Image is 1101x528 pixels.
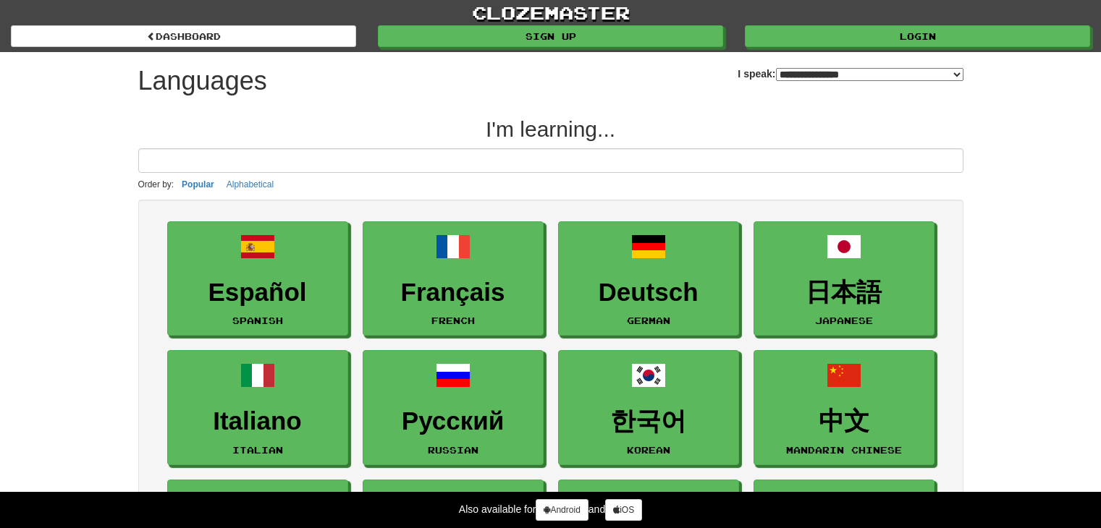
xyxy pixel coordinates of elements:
a: FrançaisFrench [363,221,544,336]
h3: Italiano [175,407,340,435]
h3: Español [175,278,340,307]
h3: Deutsch [566,278,731,307]
button: Alphabetical [222,176,278,192]
h3: 中文 [762,407,927,435]
select: I speak: [776,68,963,81]
small: Japanese [815,315,873,325]
small: Italian [232,445,283,455]
h2: I'm learning... [138,117,963,141]
small: Spanish [232,315,283,325]
label: I speak: [738,67,963,81]
a: 한국어Korean [558,350,739,465]
a: DeutschGerman [558,221,739,336]
a: Sign up [378,25,723,47]
a: iOS [605,499,642,521]
a: dashboard [11,25,356,47]
a: 日本語Japanese [754,221,935,336]
h3: Русский [371,407,536,435]
a: EspañolSpanish [167,221,348,336]
a: РусскийRussian [363,350,544,465]
button: Popular [177,176,219,192]
a: Login [745,25,1090,47]
a: Android [536,499,588,521]
h3: 한국어 [566,407,731,435]
small: Russian [428,445,478,455]
a: ItalianoItalian [167,350,348,465]
h3: Français [371,278,536,307]
small: French [431,315,475,325]
h3: 日本語 [762,278,927,307]
a: 中文Mandarin Chinese [754,350,935,465]
small: Mandarin Chinese [786,445,902,455]
small: Order by: [138,179,174,190]
h1: Languages [138,67,267,95]
small: Korean [627,445,670,455]
small: German [627,315,670,325]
